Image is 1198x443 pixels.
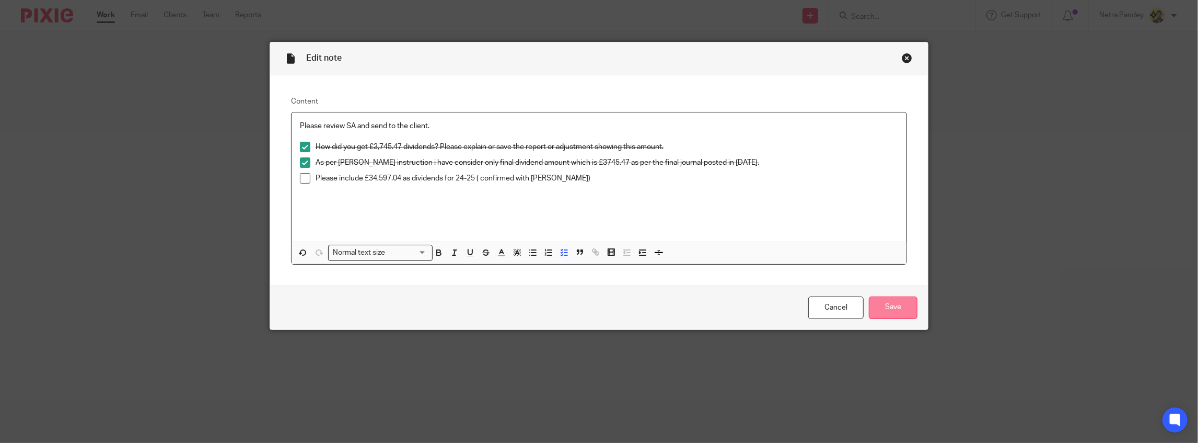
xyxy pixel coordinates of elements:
[300,121,898,131] p: Please review SA and send to the client.
[316,157,898,168] p: As per [PERSON_NAME] instruction i have consider only final dividend amount which is £3745.47 as ...
[316,173,898,184] p: Please include £34,597.04 as dividends for 24-25 ( confirmed with [PERSON_NAME])
[291,96,907,107] label: Content
[316,142,898,152] p: How did you get £3,745.47 dividends? Please explain or save the report or adjustment showing this...
[389,247,426,258] input: Search for option
[902,53,912,63] div: Close this dialog window
[331,247,388,258] span: Normal text size
[869,297,917,319] input: Save
[328,245,433,261] div: Search for option
[306,54,342,62] span: Edit note
[808,297,864,319] a: Cancel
